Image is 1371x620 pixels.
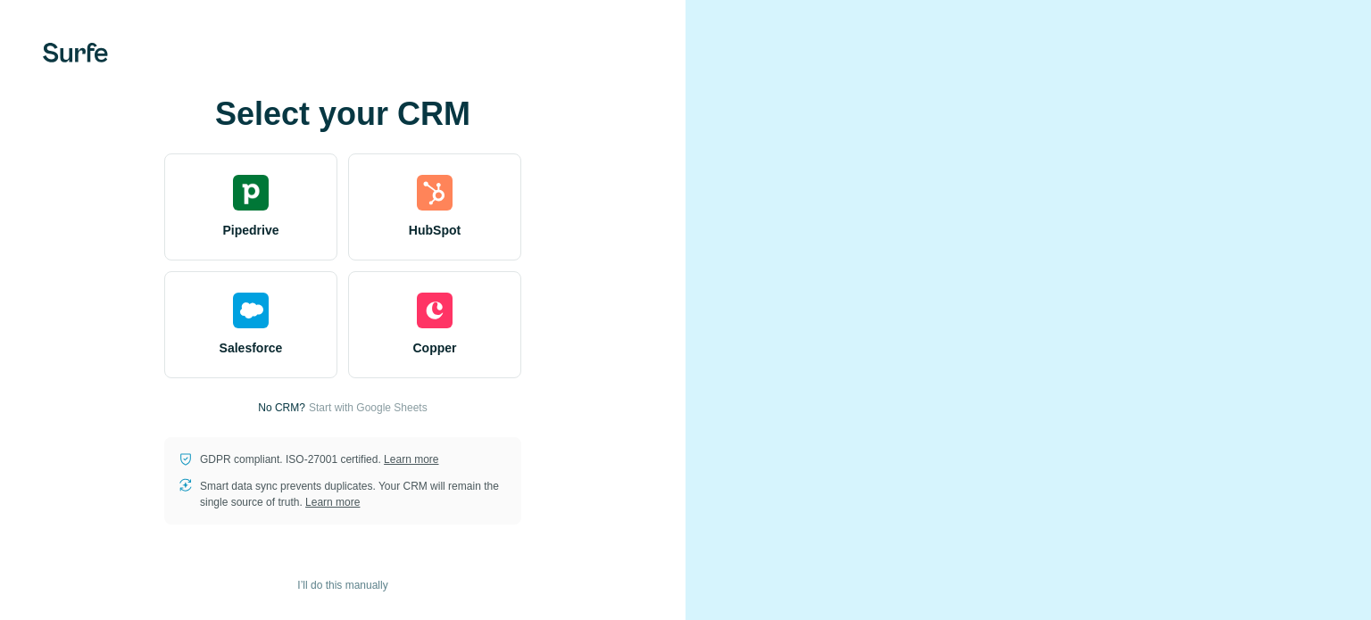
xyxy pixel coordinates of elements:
[220,339,283,357] span: Salesforce
[200,451,438,467] p: GDPR compliant. ISO-27001 certified.
[409,221,461,239] span: HubSpot
[200,478,507,510] p: Smart data sync prevents duplicates. Your CRM will remain the single source of truth.
[417,175,453,211] img: hubspot's logo
[258,400,305,416] p: No CRM?
[233,293,269,328] img: salesforce's logo
[305,496,360,508] a: Learn more
[413,339,457,357] span: Copper
[43,43,108,62] img: Surfe's logo
[164,96,521,132] h1: Select your CRM
[309,400,428,416] button: Start with Google Sheets
[417,293,453,328] img: copper's logo
[233,175,269,211] img: pipedrive's logo
[384,453,438,466] a: Learn more
[285,572,400,599] button: I’ll do this manually
[222,221,278,239] span: Pipedrive
[297,577,387,593] span: I’ll do this manually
